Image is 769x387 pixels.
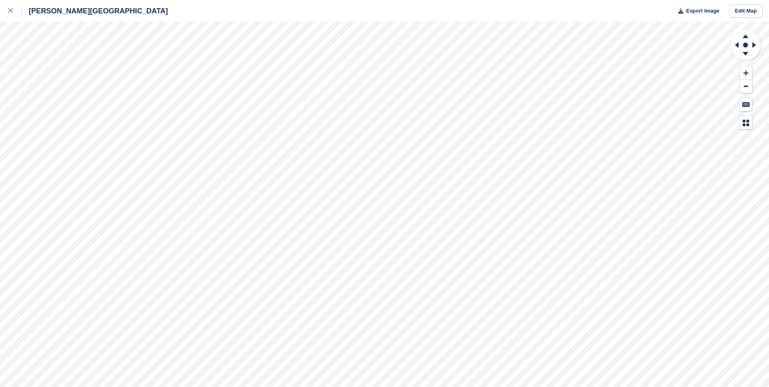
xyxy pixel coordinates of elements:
div: [PERSON_NAME][GEOGRAPHIC_DATA] [21,6,168,16]
a: Edit Map [729,4,763,18]
span: Export Image [686,7,719,15]
button: Map Legend [740,116,752,129]
button: Zoom In [740,67,752,80]
button: Keyboard Shortcuts [740,98,752,111]
button: Zoom Out [740,80,752,93]
button: Export Image [673,4,720,18]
